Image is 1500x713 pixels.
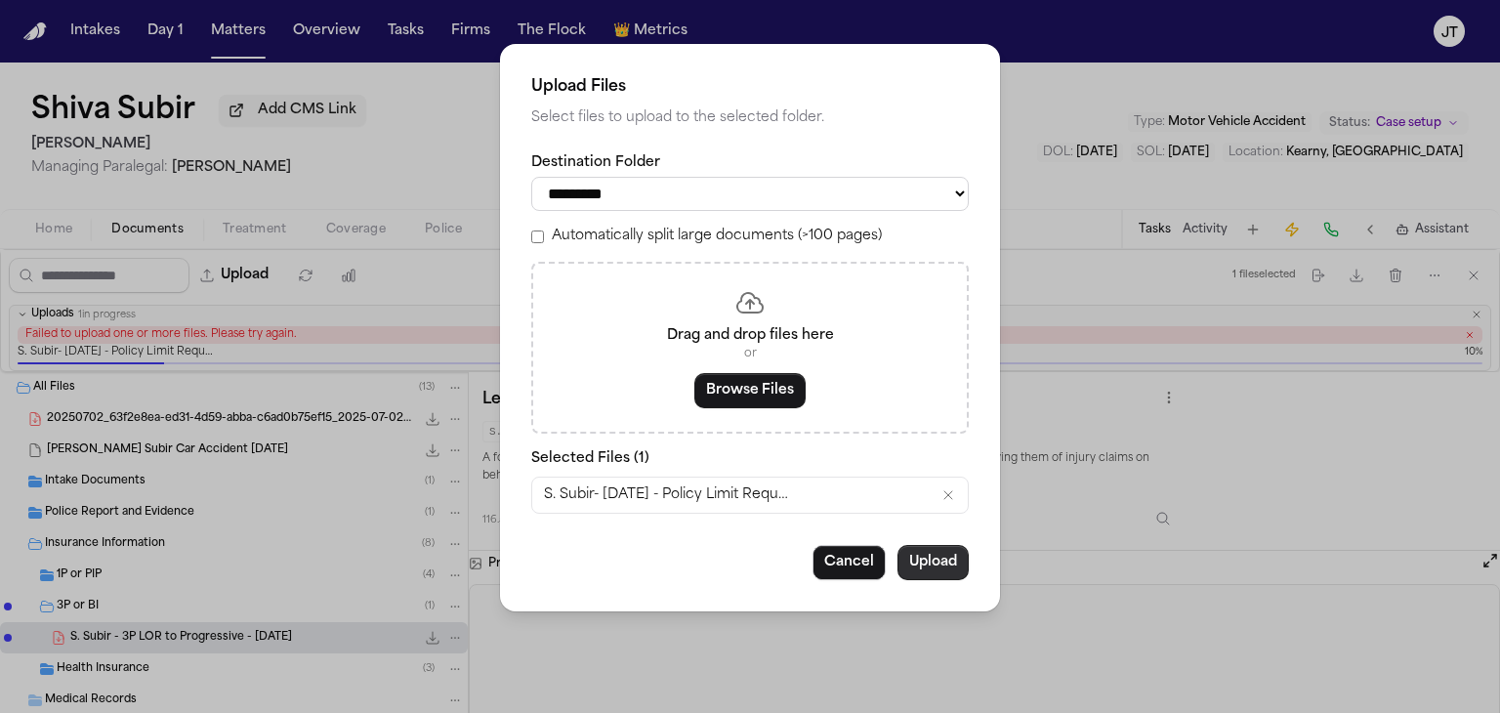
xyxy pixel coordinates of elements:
[531,75,969,99] h2: Upload Files
[897,545,969,580] button: Upload
[557,326,943,346] p: Drag and drop files here
[557,346,943,361] p: or
[552,227,882,246] label: Automatically split large documents (>100 pages)
[544,485,788,505] span: S. Subir- [DATE] - Policy Limit Request Letter to Progressive.pdf
[531,106,969,130] p: Select files to upload to the selected folder.
[812,545,886,580] button: Cancel
[694,373,806,408] button: Browse Files
[940,487,956,503] button: Remove S. Subir- 2025.09.10 - Policy Limit Request Letter to Progressive.pdf
[531,153,969,173] label: Destination Folder
[531,449,969,469] p: Selected Files ( 1 )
